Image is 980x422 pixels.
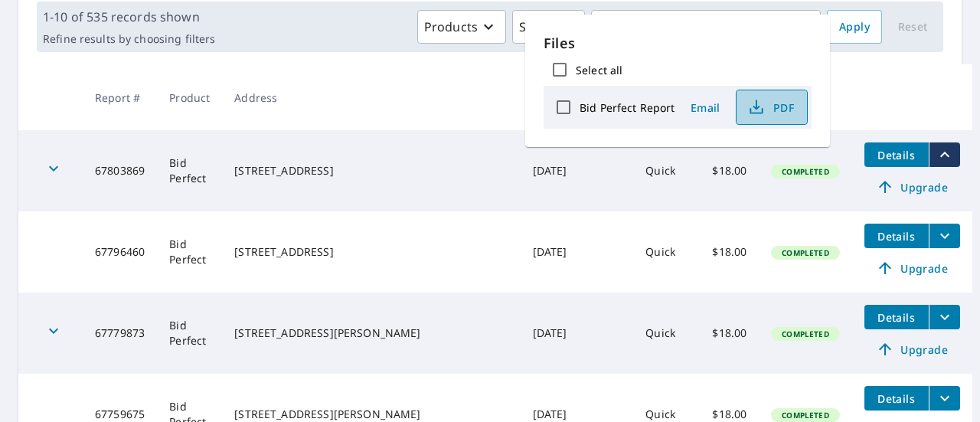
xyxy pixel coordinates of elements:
[929,142,960,167] button: filesDropdownBtn-67803869
[616,14,795,41] p: Last year
[157,130,222,211] td: Bid Perfect
[746,98,795,116] span: PDF
[864,337,960,361] a: Upgrade
[222,64,520,130] th: Address
[234,325,508,341] div: [STREET_ADDRESS][PERSON_NAME]
[773,410,838,420] span: Completed
[700,293,759,374] td: $18.00
[864,256,960,280] a: Upgrade
[864,142,929,167] button: detailsBtn-67803869
[874,310,920,325] span: Details
[874,229,920,244] span: Details
[700,211,759,293] td: $18.00
[681,96,730,119] button: Email
[687,100,724,115] span: Email
[83,211,157,293] td: 67796460
[591,10,821,44] button: Last year
[874,259,951,277] span: Upgrade
[234,244,508,260] div: [STREET_ADDRESS]
[83,293,157,374] td: 67779873
[521,64,580,130] th: Date
[580,100,675,115] label: Bid Perfect Report
[424,18,478,36] p: Products
[157,211,222,293] td: Bid Perfect
[157,64,222,130] th: Product
[512,10,585,44] button: Status
[929,224,960,248] button: filesDropdownBtn-67796460
[874,148,920,162] span: Details
[43,8,215,26] p: 1-10 of 535 records shown
[864,224,929,248] button: detailsBtn-67796460
[417,10,506,44] button: Products
[874,340,951,358] span: Upgrade
[773,329,838,339] span: Completed
[521,293,580,374] td: [DATE]
[874,178,951,196] span: Upgrade
[576,63,622,77] label: Select all
[633,293,700,374] td: Quick
[83,130,157,211] td: 67803869
[633,211,700,293] td: Quick
[827,10,882,44] button: Apply
[736,90,808,125] button: PDF
[864,386,929,411] button: detailsBtn-67759675
[633,130,700,211] td: Quick
[864,175,960,199] a: Upgrade
[929,305,960,329] button: filesDropdownBtn-67779873
[544,33,812,54] p: Files
[874,391,920,406] span: Details
[521,211,580,293] td: [DATE]
[773,247,838,258] span: Completed
[234,163,508,178] div: [STREET_ADDRESS]
[521,130,580,211] td: [DATE]
[929,386,960,411] button: filesDropdownBtn-67759675
[839,18,870,37] span: Apply
[234,407,508,422] div: [STREET_ADDRESS][PERSON_NAME]
[700,130,759,211] td: $18.00
[83,64,157,130] th: Report #
[43,32,215,46] p: Refine results by choosing filters
[864,305,929,329] button: detailsBtn-67779873
[157,293,222,374] td: Bid Perfect
[773,166,838,177] span: Completed
[519,18,557,36] p: Status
